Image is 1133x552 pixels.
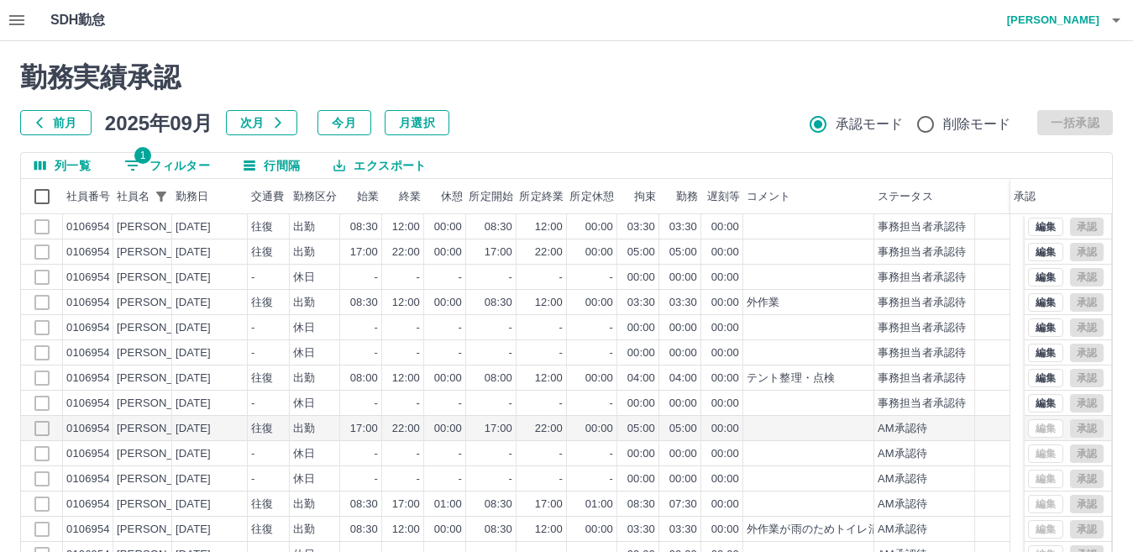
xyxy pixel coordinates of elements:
div: - [375,396,378,412]
div: 03:30 [627,522,655,538]
div: 00:00 [585,244,613,260]
div: 00:00 [669,320,697,336]
div: 0106954 [66,219,110,235]
div: 00:00 [627,270,655,286]
div: 00:00 [711,244,739,260]
div: 04:00 [669,371,697,386]
div: 往復 [251,219,273,235]
button: 月選択 [385,110,449,135]
div: 交通費 [251,179,284,214]
div: 08:30 [485,497,512,513]
div: 00:00 [711,421,739,437]
div: 所定休憩 [569,179,614,214]
div: - [375,471,378,487]
div: 承認 [1010,179,1098,214]
div: [PERSON_NAME] [117,345,208,361]
div: 17:00 [392,497,420,513]
div: 事務担当者承認待 [878,244,966,260]
button: 編集 [1028,293,1063,312]
div: 0106954 [66,244,110,260]
div: 17:00 [485,244,512,260]
div: 08:30 [350,295,378,311]
div: - [251,345,254,361]
div: 07:30 [669,497,697,513]
div: 始業 [357,179,379,214]
div: - [509,345,512,361]
div: 0106954 [66,396,110,412]
div: テント整理・点検 [747,371,835,386]
div: 00:00 [711,396,739,412]
div: 00:00 [627,471,655,487]
button: 今月 [317,110,371,135]
div: ステータス [878,179,933,214]
span: 削除モード [943,114,1011,134]
div: 12:00 [535,295,563,311]
div: - [251,396,254,412]
div: 00:00 [669,446,697,462]
div: 0106954 [66,371,110,386]
div: 往復 [251,295,273,311]
div: 08:30 [485,295,512,311]
div: 00:00 [711,320,739,336]
div: [PERSON_NAME] [117,295,208,311]
h2: 勤務実績承認 [20,61,1113,93]
div: - [459,446,462,462]
div: 往復 [251,244,273,260]
div: [PERSON_NAME] [117,320,208,336]
div: AM承認待 [878,471,927,487]
div: 00:00 [711,522,739,538]
div: [PERSON_NAME] [117,421,208,437]
div: コメント [743,179,874,214]
div: - [559,345,563,361]
div: - [459,471,462,487]
div: 出勤 [293,497,315,513]
div: - [375,345,378,361]
div: 勤務 [659,179,701,214]
span: 1 [134,147,151,164]
div: - [559,320,563,336]
div: 00:00 [669,471,697,487]
div: コメント [747,179,791,214]
div: - [375,320,378,336]
div: 12:00 [392,522,420,538]
div: 00:00 [711,471,739,487]
div: 12:00 [392,371,420,386]
div: [PERSON_NAME] [117,270,208,286]
div: 12:00 [535,219,563,235]
div: 00:00 [711,371,739,386]
div: 社員名 [117,179,149,214]
div: [PERSON_NAME] [117,522,208,538]
div: 終業 [382,179,424,214]
button: 前月 [20,110,92,135]
div: 08:30 [350,219,378,235]
div: 22:00 [392,421,420,437]
div: [PERSON_NAME] [117,219,208,235]
div: 00:00 [711,446,739,462]
div: - [610,471,613,487]
div: [DATE] [176,345,211,361]
div: 03:30 [669,295,697,311]
div: 08:30 [485,522,512,538]
div: [DATE] [176,471,211,487]
div: [DATE] [176,219,211,235]
div: - [417,345,420,361]
div: 03:30 [627,295,655,311]
div: - [417,471,420,487]
div: 00:00 [585,295,613,311]
div: 05:00 [669,421,697,437]
div: 所定休憩 [567,179,617,214]
div: 往復 [251,497,273,513]
div: - [509,320,512,336]
div: 社員番号 [66,179,111,214]
div: 往復 [251,421,273,437]
div: 08:00 [485,371,512,386]
div: 03:30 [627,219,655,235]
div: 0106954 [66,320,110,336]
div: 承認 [1014,179,1036,214]
div: 休日 [293,345,315,361]
div: [DATE] [176,396,211,412]
div: - [610,396,613,412]
div: 勤務日 [172,179,248,214]
div: 所定開始 [466,179,517,214]
div: 事務担当者承認待 [878,219,966,235]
